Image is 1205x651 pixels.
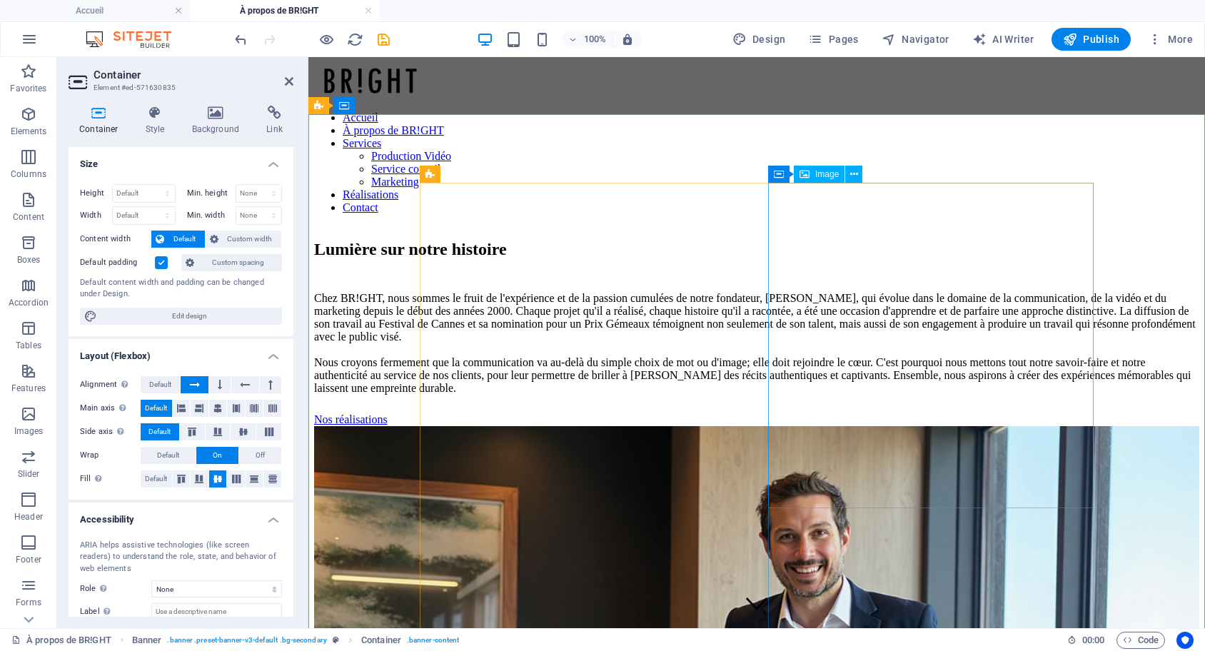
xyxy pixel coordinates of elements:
span: Default [168,231,201,248]
button: Off [239,447,281,464]
button: Navigator [876,28,955,51]
div: Default content width and padding can be changed under Design. [80,277,282,301]
i: On resize automatically adjust zoom level to fit chosen device. [621,33,634,46]
span: Navigator [882,32,949,46]
h4: Container [69,106,135,136]
span: Click to select. Double-click to edit [361,632,401,649]
button: Edit design [80,308,282,325]
label: Default padding [80,254,155,271]
p: Tables [16,340,41,351]
button: Publish [1052,28,1131,51]
button: Custom spacing [181,254,282,271]
span: Click to select. Double-click to edit [132,632,162,649]
span: Off [256,447,265,464]
label: Alignment [80,376,141,393]
label: Min. width [187,211,236,219]
p: Header [14,511,43,523]
label: Width [80,211,112,219]
h4: Layout (Flexbox) [69,339,293,365]
button: Custom width [206,231,282,248]
span: Code [1123,632,1159,649]
label: Wrap [80,447,141,464]
h2: Container [94,69,293,81]
div: ARIA helps assistive technologies (like screen readers) to understand the role, state, and behavi... [80,540,282,575]
p: Accordion [9,297,49,308]
p: Slider [18,468,40,480]
span: Default [149,376,171,393]
span: Default [145,400,167,417]
a: Click to cancel selection. Double-click to open Pages [11,632,111,649]
input: Use a descriptive name [151,603,282,620]
p: Features [11,383,46,394]
p: Favorites [10,83,46,94]
span: Default [145,470,167,488]
label: Side axis [80,423,141,440]
span: Image [815,170,839,178]
h6: Session time [1067,632,1105,649]
i: Reload page [347,31,363,48]
nav: breadcrumb [132,632,459,649]
span: Publish [1063,32,1119,46]
p: Elements [11,126,47,137]
span: . banner .preset-banner-v3-default .bg-secondary [167,632,326,649]
span: : [1092,635,1094,645]
span: Pages [808,32,858,46]
button: On [196,447,238,464]
button: Default [141,400,172,417]
h4: Size [69,147,293,173]
button: Usercentrics [1176,632,1194,649]
button: Pages [802,28,864,51]
p: Boxes [17,254,41,266]
span: Edit design [101,308,278,325]
label: Height [80,189,112,197]
label: Main axis [80,400,141,417]
button: Default [151,231,205,248]
h4: Link [256,106,293,136]
button: reload [346,31,363,48]
i: Save (Ctrl+S) [375,31,392,48]
button: Design [727,28,792,51]
label: Min. height [187,189,236,197]
label: Content width [80,231,151,248]
p: Columns [11,168,46,180]
span: Design [732,32,786,46]
button: 100% [563,31,613,48]
button: Default [141,470,172,488]
p: Footer [16,554,41,565]
label: Label [80,603,151,620]
p: Forms [16,597,41,608]
button: save [375,31,392,48]
span: Custom width [223,231,278,248]
button: AI Writer [967,28,1040,51]
img: Editor Logo [82,31,189,48]
button: Default [141,376,180,393]
button: Default [141,447,196,464]
div: Design (Ctrl+Alt+Y) [727,28,792,51]
span: Default [148,423,171,440]
span: More [1148,32,1193,46]
button: Default [141,423,179,440]
h4: Background [181,106,256,136]
span: 00 00 [1082,632,1104,649]
i: This element is a customizable preset [333,636,339,644]
p: Images [14,425,44,437]
span: Default [157,447,179,464]
i: Undo: Change image (Ctrl+Z) [233,31,249,48]
button: Click here to leave preview mode and continue editing [318,31,335,48]
h4: À propos de BR!GHT [190,3,380,19]
button: More [1142,28,1199,51]
span: On [213,447,222,464]
span: . banner-content [407,632,459,649]
span: Custom spacing [198,254,278,271]
h3: Element #ed-571630835 [94,81,265,94]
span: AI Writer [972,32,1034,46]
span: Role [80,580,111,597]
h4: Style [135,106,181,136]
button: undo [232,31,249,48]
p: Content [13,211,44,223]
button: Code [1116,632,1165,649]
label: Fill [80,470,141,488]
h6: 100% [584,31,607,48]
h4: Accessibility [69,503,293,528]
